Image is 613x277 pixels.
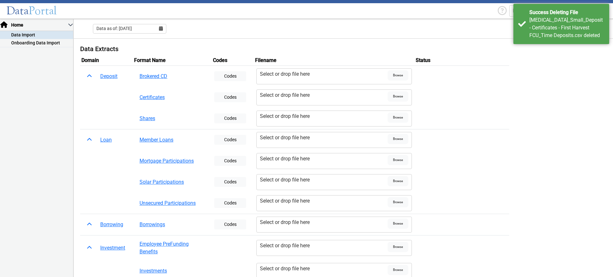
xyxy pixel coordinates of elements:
[135,112,209,125] button: Shares
[254,55,414,66] th: Filename
[260,112,388,120] div: Select or drop file here
[135,219,209,231] button: Borrowings
[6,4,29,18] span: Data
[388,112,408,123] span: Browse
[260,176,388,184] div: Select or drop file here
[214,177,246,187] button: Codes
[388,176,408,186] span: Browse
[135,134,209,146] button: Member Loans
[260,134,388,142] div: Select or drop file here
[96,219,127,231] button: Borrowing
[388,70,408,81] span: Browse
[388,155,408,165] span: Browse
[214,198,246,208] button: Codes
[388,242,408,252] span: Browse
[214,219,246,229] button: Codes
[135,155,209,167] button: Mortgage Participations
[529,9,604,16] div: Success Deleting File
[96,25,132,32] span: Data as of: [DATE]
[214,113,246,123] button: Codes
[388,197,408,207] span: Browse
[135,176,209,188] button: Solar Participations
[135,265,209,277] button: Investments
[509,5,605,17] ng-select: First Harvest FCU
[135,197,209,209] button: Unsecured Participations
[135,238,209,258] button: Employee PreFunding Benefits
[135,70,209,82] button: Brokered CD
[260,155,388,163] div: Select or drop file here
[135,91,209,104] button: Certificates
[133,55,212,66] th: Format Name
[214,71,246,81] button: Codes
[260,265,388,273] div: Select or drop file here
[414,55,509,66] th: Status
[388,134,408,144] span: Browse
[80,55,133,66] th: Domain
[214,135,246,145] button: Codes
[260,91,388,99] div: Select or drop file here
[260,219,388,226] div: Select or drop file here
[214,156,246,166] button: Codes
[260,242,388,250] div: Select or drop file here
[29,4,57,18] span: Portal
[388,265,408,275] span: Browse
[260,197,388,205] div: Select or drop file here
[529,16,604,39] div: Testim_Small_Deposit - Certificates - First Harvest FCU_Time Deposits.csv deleted
[80,45,607,53] h5: Data Extracts
[96,70,122,82] button: Deposit
[388,91,408,102] span: Browse
[214,92,246,102] button: Codes
[96,134,116,146] button: Loan
[495,5,509,17] div: Help
[212,55,254,66] th: Codes
[11,22,68,28] span: Home
[260,70,388,78] div: Select or drop file here
[388,219,408,229] span: Browse
[96,242,129,254] button: Investment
